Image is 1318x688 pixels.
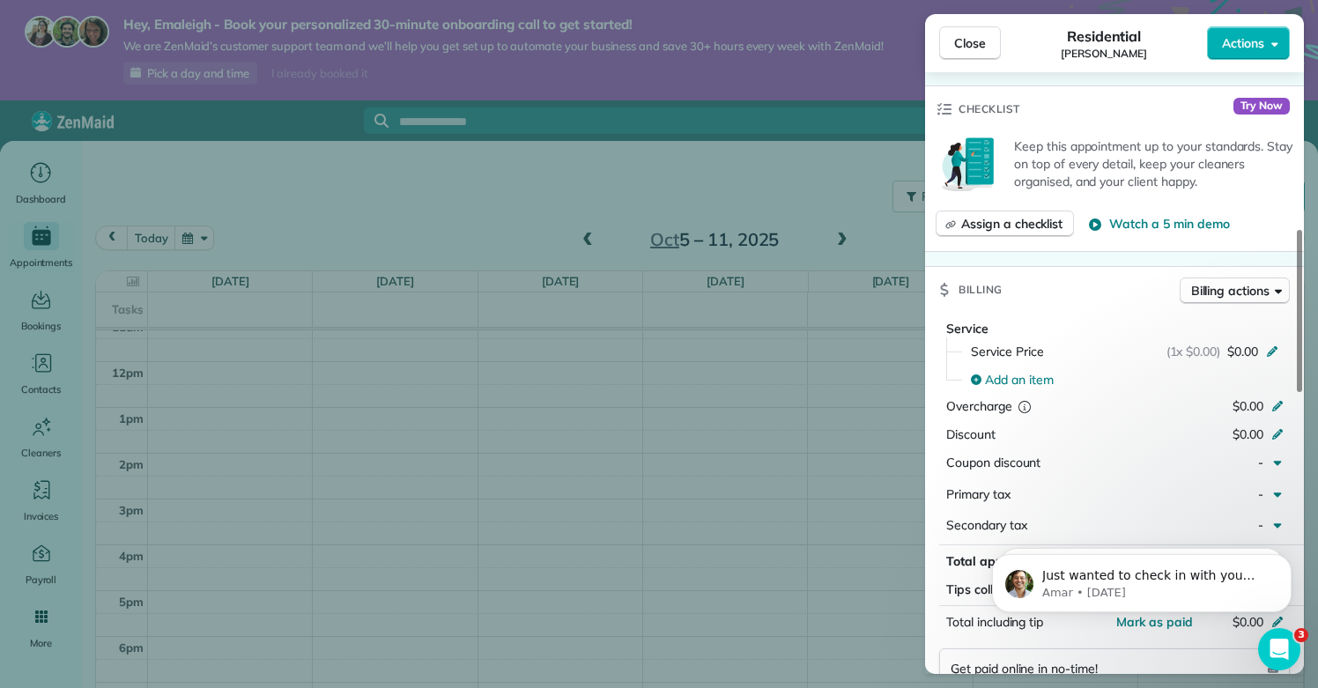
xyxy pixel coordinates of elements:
[954,34,986,52] span: Close
[939,577,1290,602] button: Tips collected$0.00
[946,517,1027,533] span: Secondary tax
[1067,26,1142,47] span: Residential
[946,486,1011,502] span: Primary tax
[1109,215,1229,233] span: Watch a 5 min demo
[985,371,1054,388] span: Add an item
[1191,282,1270,300] span: Billing actions
[966,517,1318,640] iframe: Intercom notifications message
[951,660,1098,677] span: Get paid online in no-time!
[946,553,1088,569] span: Total appointment price
[946,397,1099,415] div: Overcharge
[946,426,996,442] span: Discount
[936,211,1074,237] button: Assign a checklist
[77,51,299,240] span: Just wanted to check in with you about how things are going: Do you have any questions I can addr...
[1233,98,1290,115] span: Try Now
[946,581,1025,598] span: Tips collected
[1227,343,1258,360] span: $0.00
[959,281,1003,299] span: Billing
[77,68,304,84] p: Message from Amar, sent 1d ago
[1294,628,1308,642] span: 3
[1088,215,1229,233] button: Watch a 5 min demo
[961,215,1063,233] span: Assign a checklist
[1166,343,1221,360] span: (1x $0.00)
[1258,628,1300,670] iframe: Intercom live chat
[959,100,1020,118] span: Checklist
[1233,398,1263,414] span: $0.00
[960,366,1290,394] button: Add an item
[1061,47,1147,61] span: [PERSON_NAME]
[1233,426,1263,442] span: $0.00
[971,343,1044,360] span: Service Price
[946,455,1040,470] span: Coupon discount
[960,337,1290,366] button: Service Price(1x $0.00)$0.00
[1222,34,1264,52] span: Actions
[939,26,1001,60] button: Close
[1258,486,1263,502] span: -
[946,614,1043,630] span: Total including tip
[946,321,988,337] span: Service
[1258,455,1263,470] span: -
[1014,137,1293,190] p: Keep this appointment up to your standards. Stay on top of every detail, keep your cleaners organ...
